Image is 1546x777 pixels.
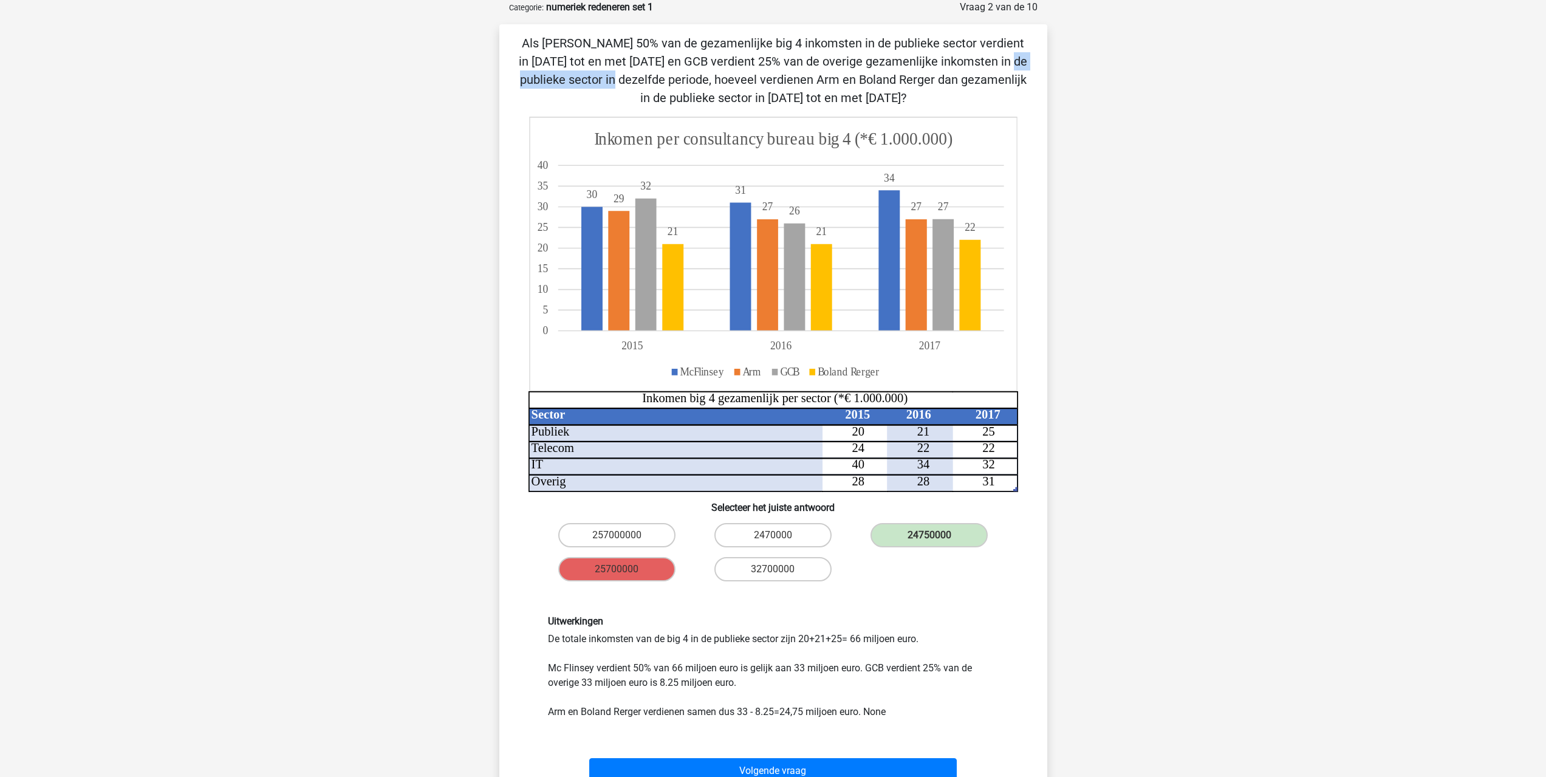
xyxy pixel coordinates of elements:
[519,34,1028,107] p: Als [PERSON_NAME] 50% van de gezamenlijke big 4 inkomsten in de publieke sector verdient in [DATE...
[982,441,995,454] tspan: 22
[614,192,624,205] tspan: 29
[519,492,1028,513] h6: Selecteer het juiste antwoord
[789,204,800,217] tspan: 26
[537,283,548,296] tspan: 10
[509,3,544,12] small: Categorie:
[586,188,597,200] tspan: 30
[917,425,929,438] tspan: 21
[537,242,548,255] tspan: 20
[937,200,948,213] tspan: 27
[667,225,826,238] tspan: 2121
[982,425,995,438] tspan: 25
[531,458,543,471] tspan: IT
[852,458,864,471] tspan: 40
[780,365,799,378] tspan: GCB
[537,159,548,171] tspan: 40
[917,458,929,471] tspan: 34
[594,128,953,149] tspan: Inkomen per consultancy bureau big 4 (*€ 1.000.000)
[852,474,864,488] tspan: 28
[735,183,746,196] tspan: 31
[642,391,908,405] tspan: Inkomen big 4 gezamenlijk per sector (*€ 1.000.000)
[531,408,565,421] tspan: Sector
[537,180,548,193] tspan: 35
[531,441,573,454] tspan: Telecom
[537,221,548,234] tspan: 25
[818,365,879,378] tspan: Boland Rerger
[714,557,832,581] label: 32700000
[714,523,832,547] label: 2470000
[680,365,724,378] tspan: McFlinsey
[975,408,1000,421] tspan: 2017
[531,474,566,488] tspan: Overig
[870,523,988,547] label: 24750000
[558,557,676,581] label: 25700000
[537,200,548,213] tspan: 30
[762,200,921,213] tspan: 2727
[917,474,929,488] tspan: 28
[558,523,676,547] label: 257000000
[742,365,761,378] tspan: Arm
[982,474,995,488] tspan: 31
[640,180,651,193] tspan: 32
[542,304,548,317] tspan: 5
[539,615,1008,719] div: De totale inkomsten van de big 4 in de publieke sector zijn 20+21+25= 66 miljoen euro. Mc Flinsey...
[621,340,940,352] tspan: 201520162017
[531,425,569,438] tspan: Publiek
[965,221,976,234] tspan: 22
[546,1,653,13] strong: numeriek redeneren set 1
[537,262,548,275] tspan: 15
[917,441,929,454] tspan: 22
[845,408,870,421] tspan: 2015
[906,408,931,421] tspan: 2016
[852,441,864,454] tspan: 24
[548,615,999,627] h6: Uitwerkingen
[883,171,894,184] tspan: 34
[982,458,995,471] tspan: 32
[542,324,548,337] tspan: 0
[852,425,864,438] tspan: 20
